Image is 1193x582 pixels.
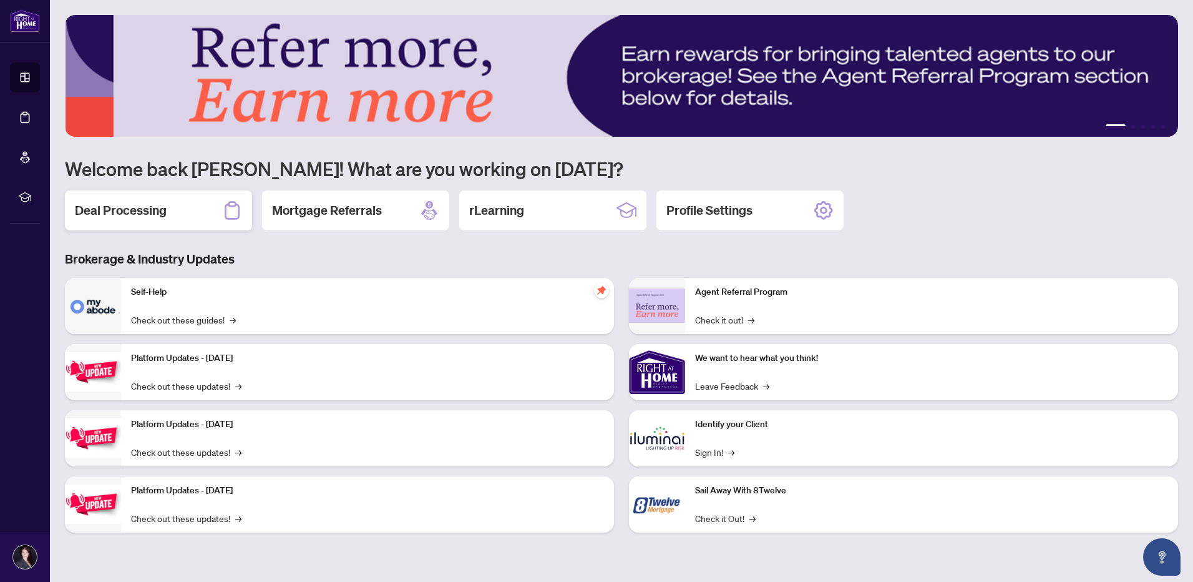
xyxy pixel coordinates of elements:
[695,511,756,525] a: Check it Out!→
[131,352,604,365] p: Platform Updates - [DATE]
[65,15,1178,137] img: Slide 0
[666,202,752,219] h2: Profile Settings
[235,511,241,525] span: →
[749,511,756,525] span: →
[469,202,524,219] h2: rLearning
[695,313,754,327] a: Check it out!→
[65,250,1178,268] h3: Brokerage & Industry Updates
[763,379,769,393] span: →
[65,352,121,392] img: Platform Updates - July 21, 2025
[230,313,236,327] span: →
[1151,124,1156,129] button: 4
[695,418,1168,432] p: Identify your Client
[695,285,1168,299] p: Agent Referral Program
[65,485,121,524] img: Platform Updates - June 23, 2025
[131,313,236,327] a: Check out these guides!→
[728,445,734,459] span: →
[1161,124,1166,129] button: 5
[594,283,609,298] span: pushpin
[629,476,685,533] img: Sail Away With 8Twelve
[10,9,40,32] img: logo
[13,545,37,569] img: Profile Icon
[695,445,734,459] a: Sign In!→
[629,289,685,323] img: Agent Referral Program
[235,379,241,393] span: →
[695,484,1168,498] p: Sail Away With 8Twelve
[131,418,604,432] p: Platform Updates - [DATE]
[272,202,382,219] h2: Mortgage Referrals
[75,202,167,219] h2: Deal Processing
[695,379,769,393] a: Leave Feedback→
[748,313,754,327] span: →
[131,511,241,525] a: Check out these updates!→
[1141,124,1146,129] button: 3
[131,445,241,459] a: Check out these updates!→
[629,344,685,400] img: We want to hear what you think!
[695,352,1168,365] p: We want to hear what you think!
[65,418,121,458] img: Platform Updates - July 8, 2025
[131,379,241,393] a: Check out these updates!→
[629,410,685,466] img: Identify your Client
[1143,538,1181,576] button: Open asap
[65,278,121,334] img: Self-Help
[131,484,604,498] p: Platform Updates - [DATE]
[131,285,604,299] p: Self-Help
[1131,124,1136,129] button: 2
[235,445,241,459] span: →
[65,157,1178,180] h1: Welcome back [PERSON_NAME]! What are you working on [DATE]?
[1106,124,1126,129] button: 1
